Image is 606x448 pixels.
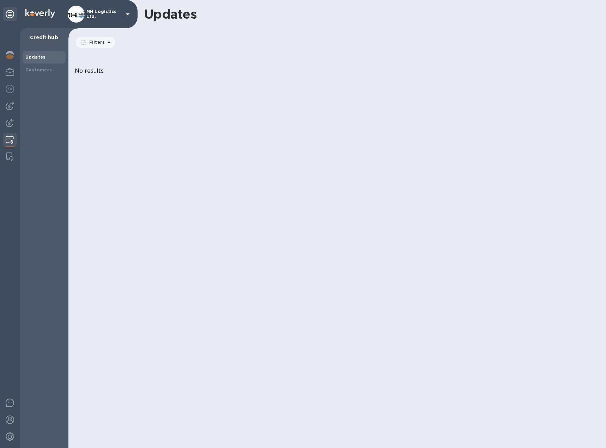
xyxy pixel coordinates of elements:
[6,68,14,76] img: My Profile
[75,62,104,80] p: No results
[6,85,14,93] img: Foreign exchange
[86,39,105,45] p: Filters
[25,34,63,41] p: Credit hub
[6,136,14,144] img: Credit hub
[144,7,196,22] h1: Updates
[86,9,122,19] p: MH Logistics Ltd.
[25,67,52,72] b: Customers
[3,7,17,21] div: Unpin categories
[25,9,55,18] img: Logo
[25,54,46,60] b: Updates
